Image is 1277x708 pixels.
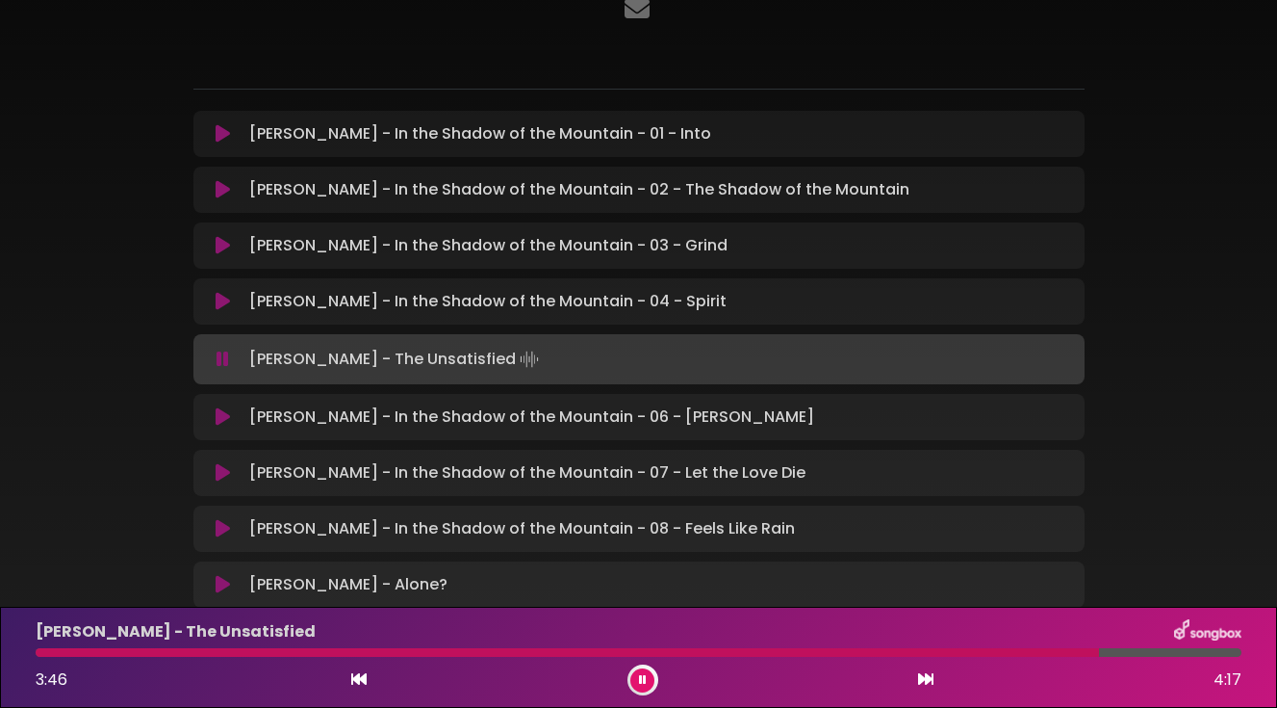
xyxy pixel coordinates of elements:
[249,290,727,313] p: [PERSON_NAME] - In the Shadow of the Mountain - 04 - Spirit
[36,669,67,691] span: 3:46
[249,178,909,201] p: [PERSON_NAME] - In the Shadow of the Mountain - 02 - The Shadow of the Mountain
[516,346,543,373] img: waveform4.gif
[249,122,711,145] p: [PERSON_NAME] - In the Shadow of the Mountain - 01 - Into
[1174,619,1241,644] img: songbox-logo-white.png
[249,234,728,257] p: [PERSON_NAME] - In the Shadow of the Mountain - 03 - Grind
[1213,669,1241,692] span: 4:17
[249,346,543,373] p: [PERSON_NAME] - The Unsatisfied
[249,573,447,596] p: [PERSON_NAME] - Alone?
[36,620,316,643] p: [PERSON_NAME] - The Unsatisfied
[249,461,805,485] p: [PERSON_NAME] - In the Shadow of the Mountain - 07 - Let the Love Die
[249,517,795,540] p: [PERSON_NAME] - In the Shadow of the Mountain - 08 - Feels Like Rain
[249,406,814,429] p: [PERSON_NAME] - In the Shadow of the Mountain - 06 - [PERSON_NAME]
